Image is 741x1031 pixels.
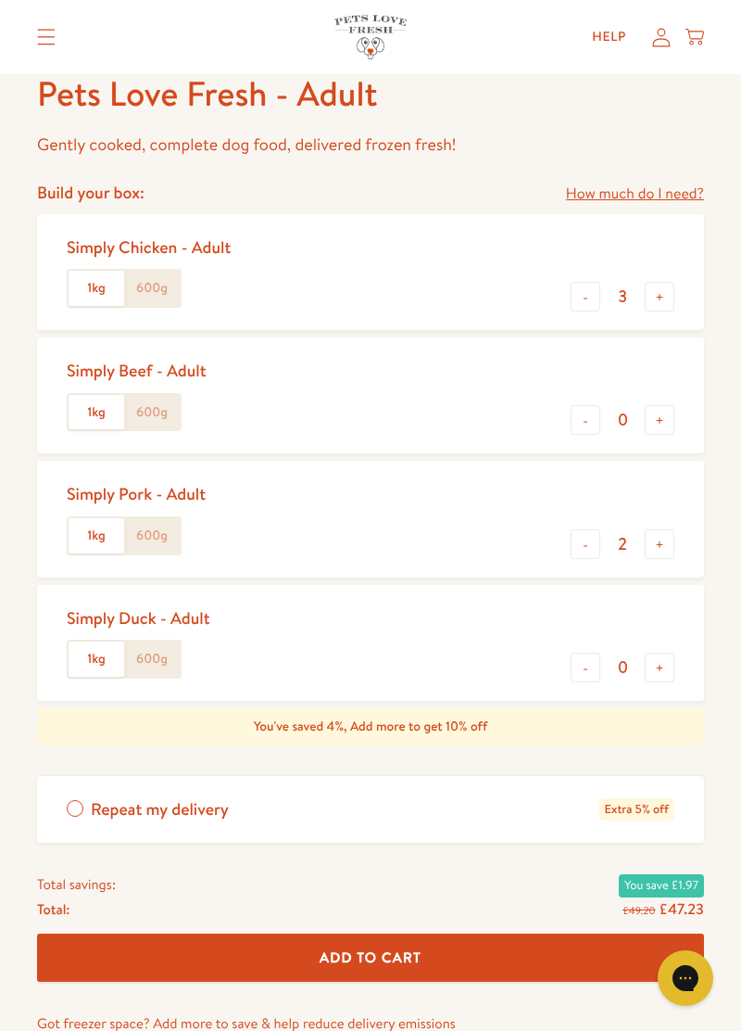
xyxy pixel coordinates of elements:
span: Total savings: [37,872,116,897]
label: 600g [124,642,180,677]
span: £47.23 [659,899,704,920]
button: + [645,653,674,682]
div: Simply Beef - Adult [67,360,207,381]
button: - [571,529,600,559]
div: Simply Duck - Adult [67,607,210,629]
button: - [571,282,600,312]
div: Simply Pork - Adult [67,483,206,504]
label: 1kg [69,271,124,306]
p: Gently cooked, complete dog food, delivered frozen fresh! [37,131,704,159]
label: 1kg [69,642,124,677]
a: How much do I need? [566,182,704,207]
span: Repeat my delivery [91,798,229,821]
label: 600g [124,518,180,554]
a: Help [577,19,641,56]
span: Extra 5% off [599,798,674,821]
button: + [645,405,674,435]
button: - [571,405,600,435]
summary: Translation missing: en.sections.header.menu [22,14,70,60]
button: Add To Cart [37,934,704,983]
img: Pets Love Fresh [334,15,407,58]
div: You've saved 4%, Add more to get 10% off [37,708,704,745]
label: 1kg [69,395,124,430]
button: + [645,282,674,312]
span: Total: [37,897,69,922]
h1: Pets Love Fresh - Adult [37,71,704,116]
span: You save £1.97 [619,874,704,897]
h4: Build your box: [37,182,144,203]
button: + [645,529,674,559]
label: 1kg [69,518,124,554]
s: £49.20 [622,903,655,918]
label: 600g [124,271,180,306]
span: Add To Cart [320,948,421,967]
button: - [571,653,600,682]
iframe: Gorgias live chat messenger [648,944,722,1012]
div: Simply Chicken - Adult [67,236,231,258]
label: 600g [124,395,180,430]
